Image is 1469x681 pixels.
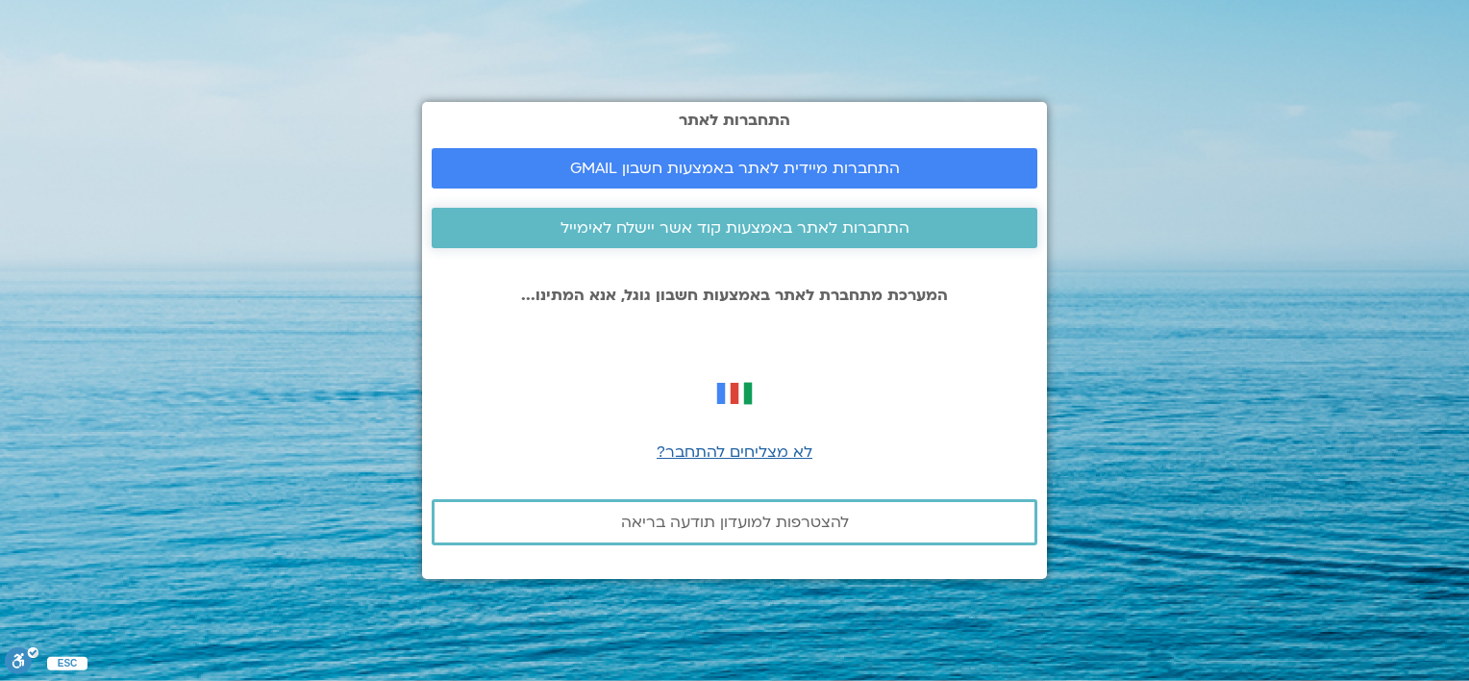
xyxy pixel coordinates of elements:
h2: התחברות לאתר [432,112,1037,129]
a: להצטרפות למועדון תודעה בריאה [432,499,1037,545]
a: התחברות מיידית לאתר באמצעות חשבון GMAIL [432,148,1037,189]
a: לא מצליחים להתחבר? [657,441,812,463]
span: התחברות לאתר באמצעות קוד אשר יישלח לאימייל [560,219,909,237]
p: המערכת מתחברת לאתר באמצעות חשבון גוגל, אנא המתינו... [432,287,1037,304]
span: התחברות מיידית לאתר באמצעות חשבון GMAIL [570,160,900,177]
a: התחברות לאתר באמצעות קוד אשר יישלח לאימייל [432,208,1037,248]
span: להצטרפות למועדון תודעה בריאה [621,514,849,531]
